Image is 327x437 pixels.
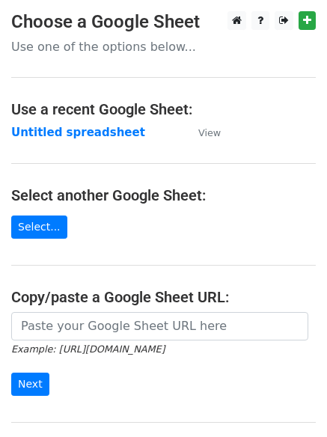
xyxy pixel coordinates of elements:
[11,126,145,139] a: Untitled spreadsheet
[183,126,221,139] a: View
[11,11,316,33] h3: Choose a Google Sheet
[198,127,221,138] small: View
[11,100,316,118] h4: Use a recent Google Sheet:
[11,186,316,204] h4: Select another Google Sheet:
[11,39,316,55] p: Use one of the options below...
[11,288,316,306] h4: Copy/paste a Google Sheet URL:
[11,373,49,396] input: Next
[11,312,308,340] input: Paste your Google Sheet URL here
[11,216,67,239] a: Select...
[11,343,165,355] small: Example: [URL][DOMAIN_NAME]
